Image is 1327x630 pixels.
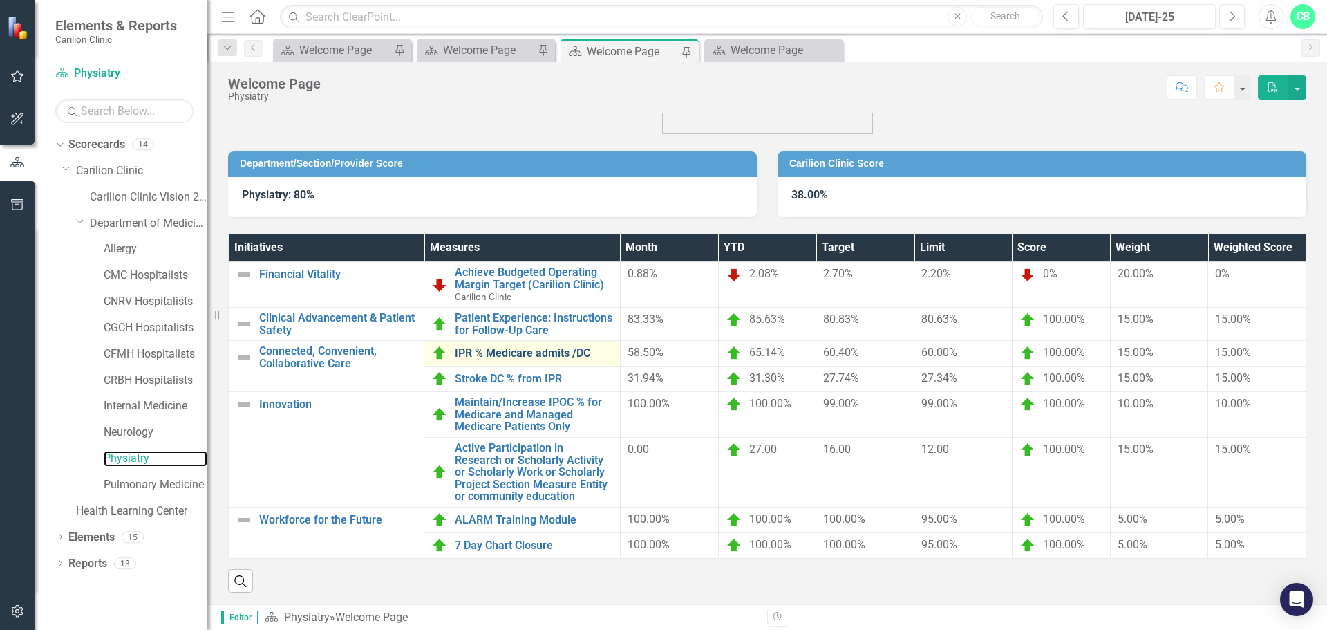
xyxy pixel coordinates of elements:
[76,163,207,179] a: Carilion Clinic
[431,537,448,554] img: On Target
[823,512,865,526] span: 100.00%
[628,512,670,526] span: 100.00%
[1043,313,1085,326] span: 100.00%
[431,316,448,333] img: On Target
[455,373,612,385] a: Stroke DC % from IPR
[921,443,949,456] span: 12.00
[628,443,649,456] span: 0.00
[1043,443,1085,456] span: 100.00%
[420,41,534,59] a: Welcome Page
[1118,397,1154,410] span: 10.00%
[791,188,828,201] strong: 38.00%
[749,443,777,456] span: 27.00
[708,41,839,59] a: Welcome Page
[259,514,417,526] a: Workforce for the Future
[76,503,207,519] a: Health Learning Center
[265,610,757,626] div: »
[55,34,177,45] small: Carilion Clinic
[823,371,859,385] span: 27.74%
[726,512,742,528] img: On Target
[749,397,791,410] span: 100.00%
[431,512,448,528] img: On Target
[628,313,663,326] span: 83.33%
[1043,267,1057,280] span: 0%
[68,556,107,572] a: Reports
[1118,443,1154,456] span: 15.00%
[259,312,417,336] a: Clinical Advancement & Patient Safety
[726,371,742,387] img: On Target
[424,437,620,507] td: Double-Click to Edit Right Click for Context Menu
[749,346,785,359] span: 65.14%
[229,341,424,392] td: Double-Click to Edit Right Click for Context Menu
[229,308,424,341] td: Double-Click to Edit Right Click for Context Menu
[236,266,252,283] img: Not Defined
[276,41,390,59] a: Welcome Page
[726,537,742,554] img: On Target
[749,313,785,326] span: 85.63%
[1215,267,1230,280] span: 0%
[921,346,957,359] span: 60.00%
[104,346,207,362] a: CFMH Hospitalists
[921,538,957,551] span: 95.00%
[424,392,620,438] td: Double-Click to Edit Right Click for Context Menu
[455,539,612,552] a: 7 Day Chart Closure
[921,313,957,326] span: 80.63%
[229,392,424,508] td: Double-Click to Edit Right Click for Context Menu
[1118,538,1147,551] span: 5.00%
[726,266,742,283] img: Below Plan
[1043,371,1085,385] span: 100.00%
[221,611,258,624] span: Editor
[242,188,314,201] strong: Physiatry: 80%
[1215,538,1245,551] span: 5.00%
[921,512,957,526] span: 95.00%
[749,371,785,385] span: 31.30%
[1019,537,1036,554] img: On Target
[259,268,417,281] a: Financial Vitality
[424,262,620,308] td: Double-Click to Edit Right Click for Context Menu
[823,397,859,410] span: 99.00%
[259,345,417,369] a: Connected, Convenient, Collaborative Care
[1290,4,1315,29] button: CB
[236,512,252,528] img: Not Defined
[749,512,791,526] span: 100.00%
[259,398,417,411] a: Innovation
[731,41,839,59] div: Welcome Page
[1043,346,1085,359] span: 100.00%
[299,41,390,59] div: Welcome Page
[55,66,194,82] a: Physiatry
[1215,443,1251,456] span: 15.00%
[1215,313,1251,326] span: 15.00%
[749,267,779,280] span: 2.08%
[122,531,144,543] div: 15
[104,320,207,336] a: CGCH Hospitalists
[236,349,252,366] img: Not Defined
[228,91,321,102] div: Physiatry
[1019,266,1036,283] img: Below Plan
[1019,396,1036,413] img: On Target
[424,507,620,532] td: Double-Click to Edit Right Click for Context Menu
[823,313,859,326] span: 80.83%
[280,5,1043,29] input: Search ClearPoint...
[1280,583,1313,616] div: Open Intercom Messenger
[236,396,252,413] img: Not Defined
[114,557,136,569] div: 13
[104,268,207,284] a: CMC Hospitalists
[1019,312,1036,328] img: On Target
[132,139,154,151] div: 14
[990,10,1020,21] span: Search
[1019,345,1036,362] img: On Target
[431,345,448,362] img: On Target
[726,345,742,362] img: On Target
[455,266,612,290] a: Achieve Budgeted Operating Margin Target (Carilion Clinic)
[628,397,670,410] span: 100.00%
[1118,267,1154,280] span: 20.00%
[104,294,207,310] a: CNRV Hospitalists
[424,367,620,392] td: Double-Click to Edit Right Click for Context Menu
[921,267,951,280] span: 2.20%
[104,398,207,414] a: Internal Medicine
[726,312,742,328] img: On Target
[431,464,448,481] img: On Target
[628,371,663,385] span: 31.94%
[1083,4,1216,29] button: [DATE]-25
[1118,371,1154,385] span: 15.00%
